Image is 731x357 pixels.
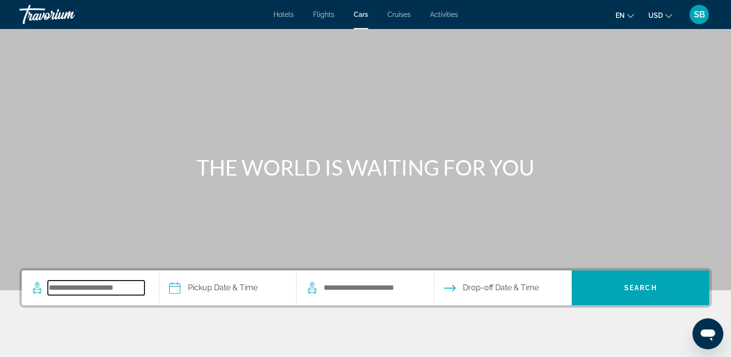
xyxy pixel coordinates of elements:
[313,11,334,18] a: Flights
[273,11,294,18] a: Hotels
[48,281,144,295] input: Search pickup location
[185,155,547,180] h1: THE WORLD IS WAITING FOR YOU
[387,11,411,18] a: Cruises
[616,8,634,22] button: Change language
[354,11,368,18] a: Cars
[687,4,712,25] button: User Menu
[694,10,705,19] span: SB
[169,270,258,305] button: Pickup date
[648,8,672,22] button: Change currency
[430,11,458,18] a: Activities
[572,270,709,305] button: Search
[648,12,663,19] span: USD
[624,284,657,292] span: Search
[444,270,539,305] button: Open drop-off date and time picker
[22,270,709,305] div: Search widget
[19,2,116,27] a: Travorium
[692,318,723,349] iframe: Button to launch messaging window
[616,12,625,19] span: en
[463,281,539,295] span: Drop-off Date & Time
[323,281,419,295] input: Search dropoff location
